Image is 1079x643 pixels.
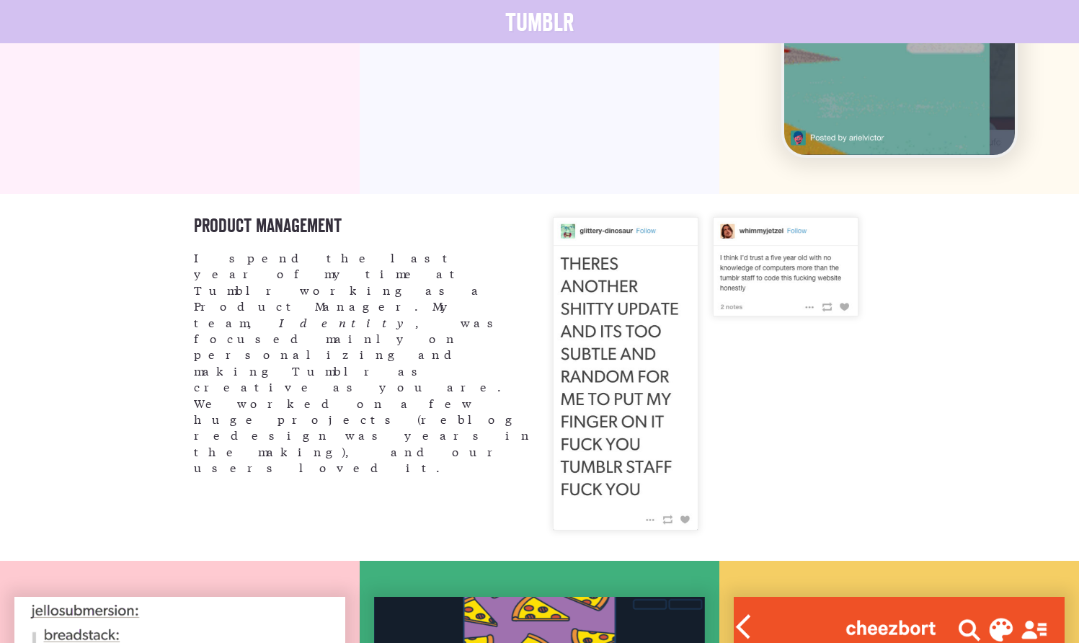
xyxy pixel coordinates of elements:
[194,249,534,475] p: I spend the last year of my time at Tumblr working as a Product Manager. My team, , was focused m...
[279,313,415,329] em: Identity
[194,217,534,238] h2: Product Management
[505,12,574,35] span: Tumblr
[714,218,858,316] img: Another screenshot of happy users.
[554,218,698,530] img: Screenshot of happy users.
